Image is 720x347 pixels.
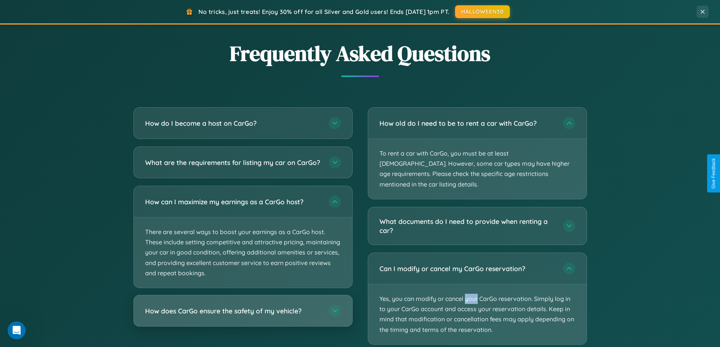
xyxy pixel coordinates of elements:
[145,306,321,316] h3: How does CarGo ensure the safety of my vehicle?
[198,8,449,15] span: No tricks, just treats! Enjoy 30% off for all Silver and Gold users! Ends [DATE] 1pm PT.
[455,5,510,18] button: HALLOWEEN30
[379,119,556,128] h3: How old do I need to be to rent a car with CarGo?
[8,321,26,339] iframe: Intercom live chat
[145,119,321,128] h3: How do I become a host on CarGo?
[145,197,321,207] h3: How can I maximize my earnings as a CarGo host?
[145,158,321,167] h3: What are the requirements for listing my car on CarGo?
[133,39,587,68] h2: Frequently Asked Questions
[379,264,556,273] h3: Can I modify or cancel my CarGo reservation?
[379,217,556,235] h3: What documents do I need to provide when renting a car?
[368,139,587,199] p: To rent a car with CarGo, you must be at least [DEMOGRAPHIC_DATA]. However, some car types may ha...
[134,217,352,288] p: There are several ways to boost your earnings as a CarGo host. These include setting competitive ...
[711,158,716,189] div: Give Feedback
[368,284,587,344] p: Yes, you can modify or cancel your CarGo reservation. Simply log in to your CarGo account and acc...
